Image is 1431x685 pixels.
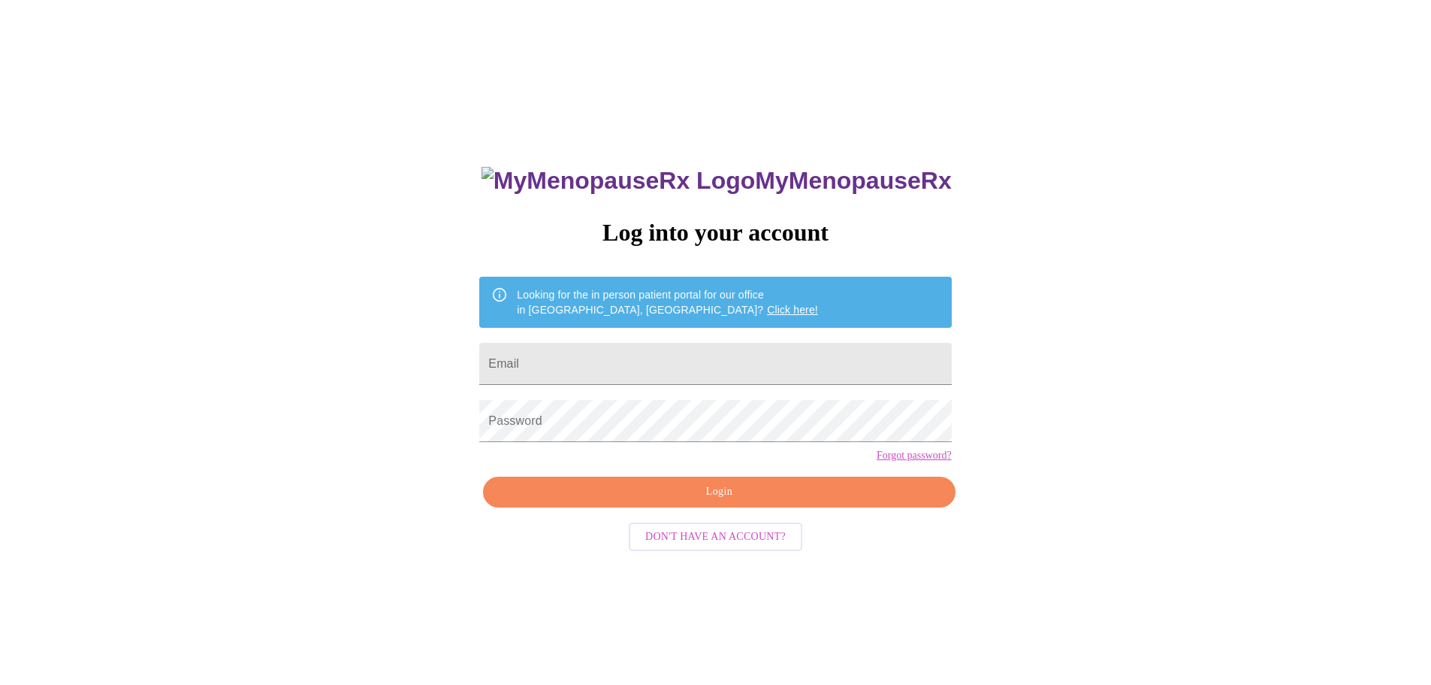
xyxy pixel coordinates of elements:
h3: MyMenopauseRx [482,167,952,195]
h3: Log into your account [479,219,951,247]
div: Looking for the in person patient portal for our office in [GEOGRAPHIC_DATA], [GEOGRAPHIC_DATA]? [517,281,818,323]
span: Don't have an account? [645,528,786,547]
img: MyMenopauseRx Logo [482,167,755,195]
a: Don't have an account? [625,529,806,542]
a: Click here! [767,304,818,316]
a: Forgot password? [877,450,952,462]
button: Login [483,477,955,508]
button: Don't have an account? [629,523,802,552]
span: Login [500,483,937,502]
